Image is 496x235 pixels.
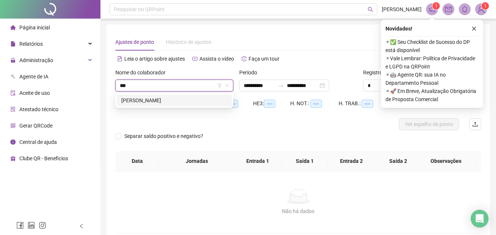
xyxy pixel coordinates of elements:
span: down [225,83,229,88]
span: Agente de IA [19,74,48,80]
img: 88845 [476,4,487,15]
div: [PERSON_NAME] [121,96,227,104]
span: gift [10,156,16,161]
span: --:-- [362,100,373,108]
div: HE 3: [253,99,290,108]
span: upload [472,121,478,127]
button: Ver espelho de ponto [399,118,459,130]
span: notification [429,6,435,13]
span: facebook [16,222,24,229]
span: bell [461,6,468,13]
span: lock [10,58,16,63]
span: left [79,223,84,229]
span: [PERSON_NAME] [382,5,422,13]
th: Data [115,151,159,171]
span: qrcode [10,123,16,128]
span: --:-- [310,100,322,108]
span: Clube QR - Beneficios [19,155,68,161]
div: Não há dados [124,207,472,215]
span: history [241,56,247,61]
span: 1 [435,3,438,9]
th: Saída 1 [281,151,328,171]
span: Relatórios [19,41,43,47]
span: 1 [484,3,487,9]
span: Ajustes de ponto [115,39,154,45]
span: ⚬ ✅ Seu Checklist de Sucesso do DP está disponível [385,38,479,54]
span: Página inicial [19,25,50,30]
span: instagram [39,222,46,229]
span: Atestado técnico [19,106,58,112]
span: close [471,26,477,31]
div: IGOR SILVA DE OLIVEIRA [117,94,232,106]
span: search [368,7,373,12]
label: Período [239,68,262,77]
th: Observações [416,151,476,171]
span: ⚬ 🤖 Agente QR: sua IA no Departamento Pessoal [385,71,479,87]
div: H. TRAB.: [339,99,391,108]
span: Administração [19,57,53,63]
div: H. NOT.: [290,99,339,108]
span: swap-right [278,83,284,88]
span: Leia o artigo sobre ajustes [124,56,185,62]
span: mail [445,6,452,13]
th: Jornadas [159,151,234,171]
span: solution [10,107,16,112]
label: Nome do colaborador [115,68,170,77]
span: Histórico de ajustes [166,39,211,45]
span: audit [10,90,16,96]
sup: 1 [432,2,440,10]
sup: Atualize o seu contato no menu Meus Dados [481,2,489,10]
span: file [10,41,16,46]
span: Faça um tour [249,56,279,62]
th: Saída 2 [375,151,422,171]
span: info-circle [10,139,16,145]
span: home [10,25,16,30]
span: ⚬ 🚀 Em Breve, Atualização Obrigatória de Proposta Comercial [385,87,479,103]
span: file-text [117,56,122,61]
span: Central de ajuda [19,139,57,145]
span: Novidades ! [385,25,412,33]
span: Registros [363,68,391,77]
span: Observações [422,157,470,165]
span: Gerar QRCode [19,123,52,129]
div: HE 2: [216,99,253,108]
th: Entrada 1 [234,151,281,171]
div: Open Intercom Messenger [471,210,489,228]
span: Assista o vídeo [199,56,234,62]
span: linkedin [28,222,35,229]
span: filter [217,83,222,88]
span: ⚬ Vale Lembrar: Política de Privacidade e LGPD na QRPoint [385,54,479,71]
th: Entrada 2 [328,151,375,171]
span: Aceite de uso [19,90,50,96]
span: youtube [192,56,198,61]
span: --:-- [264,100,275,108]
span: to [278,83,284,88]
span: Separar saldo positivo e negativo? [121,132,206,140]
